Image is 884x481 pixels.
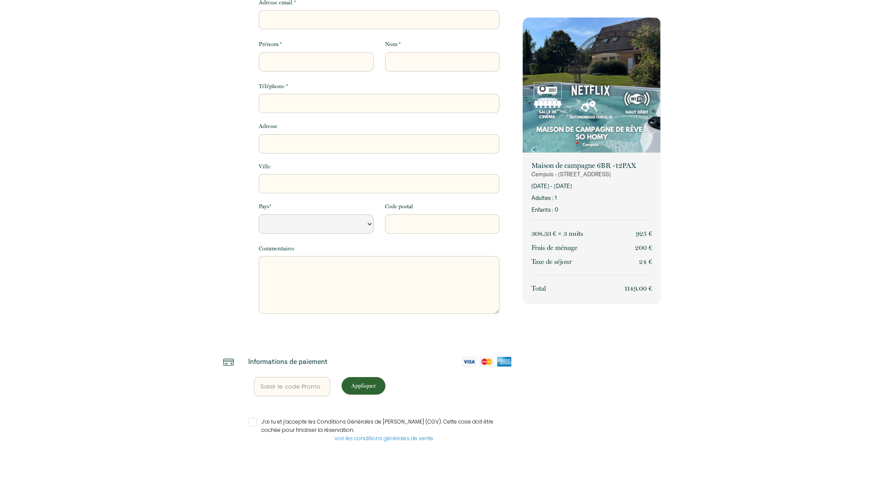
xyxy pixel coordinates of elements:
label: Prénom * [259,40,282,49]
label: Commentaires [259,244,294,253]
span: Total [531,285,546,292]
label: Ville [259,162,271,171]
img: mastercard [480,357,494,367]
p: 24 € [639,257,652,267]
label: Pays [259,202,271,211]
img: visa-card [462,357,476,367]
p: Enfants : 0 [531,206,652,214]
p: [DATE] - [DATE] [531,182,652,190]
input: Saisir le code Promo [254,377,330,396]
label: Téléphone * [259,82,288,91]
p: 925 € [636,228,652,239]
p: Frais de ménage [531,242,577,253]
p: 308.33 € × 3 nuit [531,228,583,239]
p: Informations de paiement [248,357,328,366]
p: Adultes : 1 [531,194,652,202]
p: Cempuis - [STREET_ADDRESS] [531,170,652,178]
p: Taxe de séjour [531,257,572,267]
p: 200 € [635,242,652,253]
img: amex [497,357,511,367]
select: Default select example [259,214,373,234]
a: voir les conditions générales de vente [335,435,433,442]
span: 1149.00 € [624,285,652,292]
span: s [581,230,583,238]
label: Nom * [385,40,401,49]
img: rental-image [523,18,661,155]
img: credit-card [223,357,234,367]
label: Code postal [385,202,413,211]
label: Adresse [259,122,278,131]
p: Appliquer [345,381,382,390]
button: Appliquer [342,377,385,395]
p: Maison de campagne 6BR -12PAX [531,161,652,170]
